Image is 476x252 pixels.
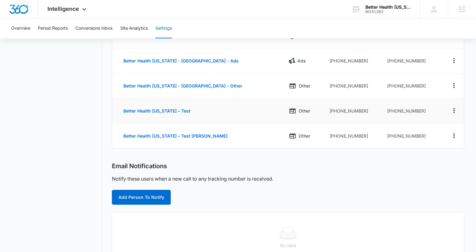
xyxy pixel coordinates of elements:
[112,162,167,170] h2: Email Notifications
[299,83,310,89] p: Other
[117,129,234,143] button: Better Health [US_STATE] – Test [PERSON_NAME]
[112,175,273,182] p: Notify these users when a new call to any tracking number is received.
[365,10,411,14] div: account id
[449,106,459,116] button: Actions
[382,49,441,74] td: [PHONE_NUMBER]
[117,104,196,118] button: Better Health [US_STATE] – Test
[449,56,459,66] button: Actions
[289,58,295,64] img: Ads
[382,99,441,124] td: [PHONE_NUMBER]
[299,108,310,114] p: Other
[38,19,68,38] button: Period Reports
[365,5,411,10] div: account name
[75,19,113,38] button: Conversions Inbox
[324,124,382,148] td: [PHONE_NUMBER]
[117,242,459,249] div: No data
[117,79,249,93] button: Better Health [US_STATE] - [GEOGRAPHIC_DATA] - Other
[382,124,441,148] td: [PHONE_NUMBER]
[47,6,79,12] span: Intelligence
[449,81,459,91] button: Actions
[324,49,382,74] td: [PHONE_NUMBER]
[117,53,245,68] button: Better Health [US_STATE] - [GEOGRAPHIC_DATA] - Ads
[449,131,459,141] button: Actions
[120,19,148,38] button: Site Analytics
[324,99,382,124] td: [PHONE_NUMBER]
[11,19,30,38] button: Overview
[299,133,310,139] p: Other
[155,19,172,38] button: Settings
[382,74,441,99] td: [PHONE_NUMBER]
[324,74,382,99] td: [PHONE_NUMBER]
[297,58,306,64] p: Ads
[112,190,171,205] button: Add Person To Notify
